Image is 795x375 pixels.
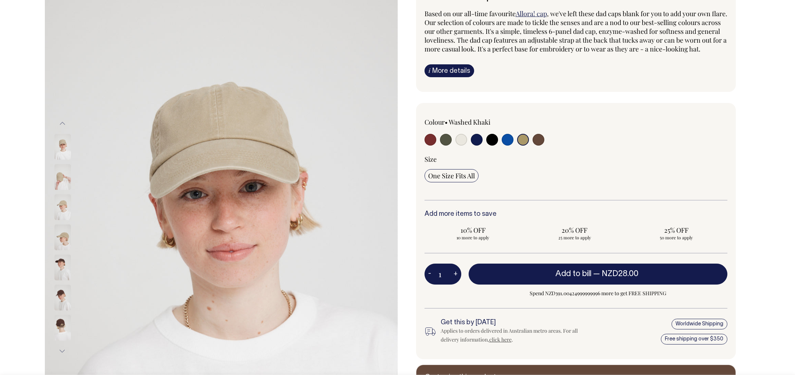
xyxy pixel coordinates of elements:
img: espresso [54,254,71,280]
span: 25 more to apply [530,235,620,240]
input: 25% OFF 50 more to apply [628,224,725,243]
div: Applies to orders delivered in Australian metro areas. For all delivery information, . [441,326,590,344]
span: NZD28.00 [602,270,638,278]
span: • [445,118,448,126]
button: Add to bill —NZD28.00 [469,264,727,284]
button: - [425,267,435,282]
span: Spend NZD391.00424999999996 more to get FREE SHIPPING [469,289,727,298]
span: — [593,270,640,278]
button: + [450,267,461,282]
span: Add to bill [555,270,591,278]
span: 50 more to apply [631,235,721,240]
span: 10 more to apply [428,235,518,240]
h6: Get this by [DATE] [441,319,590,326]
span: 25% OFF [631,226,721,235]
img: washed-khaki [54,224,71,250]
span: One Size Fits All [428,171,475,180]
img: washed-khaki [54,164,71,190]
img: espresso [54,285,71,310]
input: One Size Fits All [425,169,479,182]
input: 20% OFF 25 more to apply [526,224,623,243]
div: Colour [425,118,546,126]
span: 10% OFF [428,226,518,235]
img: washed-khaki [54,134,71,160]
span: 20% OFF [530,226,620,235]
label: Washed Khaki [449,118,490,126]
h6: Add more items to save [425,211,727,218]
div: Size [425,155,727,164]
span: Based on our all-time favourite [425,9,516,18]
a: iMore details [425,64,474,77]
img: washed-khaki [54,194,71,220]
span: , we've left these dad caps blank for you to add your own flare. Our selection of colours are mad... [425,9,727,53]
a: Allora! cap [516,9,547,18]
button: Next [57,343,68,359]
input: 10% OFF 10 more to apply [425,224,522,243]
img: espresso [54,315,71,340]
button: Previous [57,115,68,132]
span: i [429,67,430,74]
a: click here [489,336,512,343]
